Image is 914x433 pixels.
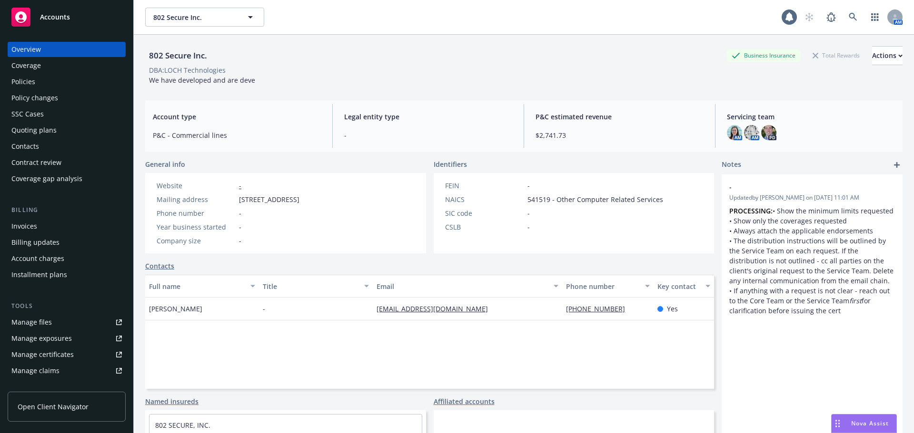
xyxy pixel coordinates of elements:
[744,125,759,140] img: photo
[865,8,884,27] a: Switch app
[891,159,903,171] a: add
[831,414,897,433] button: Nova Assist
[239,236,241,246] span: -
[11,331,72,346] div: Manage exposures
[155,421,210,430] a: 802 SECURE, INC.
[872,46,903,65] button: Actions
[566,281,639,291] div: Phone number
[8,155,126,170] a: Contract review
[445,208,524,218] div: SIC code
[851,419,889,427] span: Nova Assist
[445,222,524,232] div: CSLB
[808,49,864,61] div: Total Rewards
[8,139,126,154] a: Contacts
[8,42,126,57] a: Overview
[527,194,663,204] span: 541519 - Other Computer Related Services
[11,155,61,170] div: Contract review
[239,222,241,232] span: -
[667,304,678,314] span: Yes
[157,181,235,191] div: Website
[239,194,299,204] span: [STREET_ADDRESS]
[11,347,74,362] div: Manage certificates
[8,219,126,234] a: Invoices
[8,331,126,346] a: Manage exposures
[11,235,60,250] div: Billing updates
[536,130,704,140] span: $2,741.73
[11,379,56,395] div: Manage BORs
[239,181,241,190] a: -
[800,8,819,27] a: Start snowing
[727,49,800,61] div: Business Insurance
[377,281,548,291] div: Email
[11,42,41,57] div: Overview
[844,8,863,27] a: Search
[434,159,467,169] span: Identifiers
[145,49,211,62] div: 802 Secure Inc.
[729,206,895,316] p: • Show the minimum limits requested • Show only the coverages requested • Always attach the appli...
[445,194,524,204] div: NAICS
[445,181,524,191] div: FEIN
[536,112,704,122] span: P&C estimated revenue
[157,194,235,204] div: Mailing address
[8,74,126,89] a: Policies
[149,65,226,75] div: DBA: LOCH Technologies
[11,106,44,122] div: SSC Cases
[722,159,741,171] span: Notes
[157,208,235,218] div: Phone number
[157,236,235,246] div: Company size
[8,205,126,215] div: Billing
[373,275,562,298] button: Email
[153,130,321,140] span: P&C - Commercial lines
[153,12,236,22] span: 802 Secure Inc.
[8,301,126,311] div: Tools
[8,123,126,138] a: Quoting plans
[157,222,235,232] div: Year business started
[145,159,185,169] span: General info
[259,275,373,298] button: Title
[527,208,530,218] span: -
[145,275,259,298] button: Full name
[11,267,67,282] div: Installment plans
[145,8,264,27] button: 802 Secure Inc.
[11,90,58,106] div: Policy changes
[8,251,126,266] a: Account charges
[727,112,895,122] span: Servicing team
[377,304,496,313] a: [EMAIL_ADDRESS][DOMAIN_NAME]
[8,90,126,106] a: Policy changes
[8,235,126,250] a: Billing updates
[822,8,841,27] a: Report a Bug
[832,414,844,433] div: Drag to move
[263,304,265,314] span: -
[11,139,39,154] div: Contacts
[727,125,742,140] img: photo
[722,174,903,323] div: -Updatedby [PERSON_NAME] on [DATE] 11:01 AMPROCESSING:• Show the minimum limits requested • Show ...
[729,182,870,192] span: -
[11,58,41,73] div: Coverage
[149,304,202,314] span: [PERSON_NAME]
[566,304,633,313] a: [PHONE_NUMBER]
[8,4,126,30] a: Accounts
[11,74,35,89] div: Policies
[562,275,653,298] button: Phone number
[8,171,126,186] a: Coverage gap analysis
[11,123,57,138] div: Quoting plans
[8,315,126,330] a: Manage files
[434,396,495,406] a: Affiliated accounts
[654,275,714,298] button: Key contact
[11,219,37,234] div: Invoices
[872,47,903,65] div: Actions
[8,58,126,73] a: Coverage
[527,181,530,191] span: -
[11,315,52,330] div: Manage files
[344,130,512,140] span: -
[263,281,358,291] div: Title
[849,296,862,305] em: first
[527,222,530,232] span: -
[8,267,126,282] a: Installment plans
[145,261,174,271] a: Contacts
[8,379,126,395] a: Manage BORs
[11,251,64,266] div: Account charges
[149,281,245,291] div: Full name
[18,402,89,412] span: Open Client Navigator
